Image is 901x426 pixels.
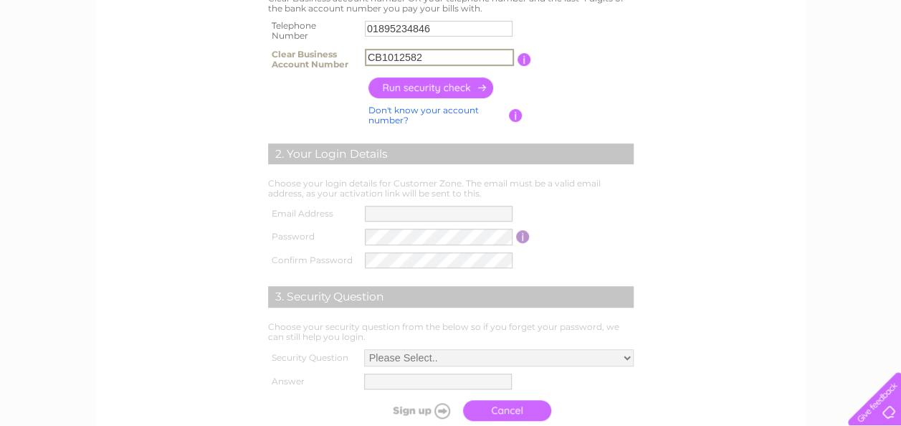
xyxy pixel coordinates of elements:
div: Clear Business is a trading name of Verastar Limited (registered in [GEOGRAPHIC_DATA] No. 3667643... [113,8,790,70]
input: Submit [368,400,456,420]
th: Password [264,225,362,249]
a: Telecoms [776,61,819,72]
input: Information [518,53,531,66]
th: Security Question [264,346,361,370]
input: Information [509,109,523,122]
th: Confirm Password [264,249,362,273]
input: Information [516,230,530,243]
td: Choose your security question from the below so if you forget your password, we can still help yo... [264,318,637,346]
th: Telephone Number [264,16,361,45]
td: Choose your login details for Customer Zone. The email must be a valid email address, as your act... [264,175,637,202]
th: Email Address [264,202,362,225]
a: Blog [828,61,849,72]
div: 3. Security Question [268,286,634,308]
a: Energy [736,61,768,72]
a: 0333 014 3131 [631,7,730,25]
th: Clear Business Account Number [264,45,361,74]
th: Answer [264,370,361,393]
img: logo.png [32,37,105,81]
a: Water [700,61,728,72]
a: Cancel [463,400,551,421]
a: Don't know your account number? [368,105,479,126]
a: Contact [857,61,892,72]
div: 2. Your Login Details [268,143,634,165]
